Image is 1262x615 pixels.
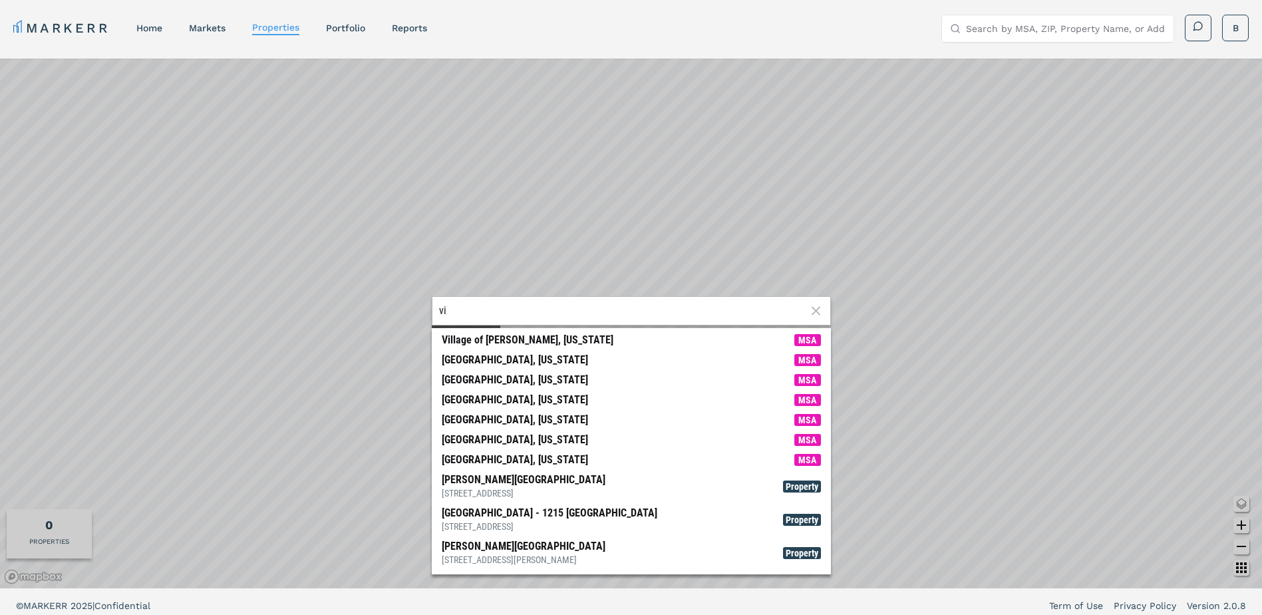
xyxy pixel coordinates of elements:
input: Search by property name, address, MSA or ZIP Code [439,304,806,317]
span: Search Bar Suggestion Item: Village of Loch Lloyd, Missouri [432,330,831,350]
span: MSA [794,394,821,406]
div: [PERSON_NAME][GEOGRAPHIC_DATA] [442,540,605,566]
button: B [1222,15,1249,41]
span: Search Bar Suggestion Item: Ville Platte, Louisiana [432,450,831,470]
button: Zoom in map button [1233,517,1249,533]
div: [GEOGRAPHIC_DATA], [US_STATE] [442,433,588,447]
span: MSA [794,354,821,366]
a: markets [189,23,226,33]
span: Confidential [94,600,150,611]
span: © [16,600,23,611]
div: [PERSON_NAME][GEOGRAPHIC_DATA] [442,473,605,500]
span: Search Bar Suggestion Item: Aggie Village - 1215 Laramie [432,503,831,536]
span: MARKERR [23,600,71,611]
a: Version 2.0.8 [1187,599,1246,612]
span: MSA [794,434,821,446]
a: Portfolio [326,23,365,33]
button: Zoom out map button [1233,538,1249,554]
div: [GEOGRAPHIC_DATA], [US_STATE] [442,353,588,367]
a: home [136,23,162,33]
div: [STREET_ADDRESS][PERSON_NAME] [442,553,605,566]
button: Change style map button [1233,496,1249,512]
div: Village of [PERSON_NAME], [US_STATE] [442,333,613,347]
span: Search Bar Suggestion Item: Strasser Village [432,470,831,503]
a: reports [392,23,427,33]
div: PROPERTIES [29,536,69,546]
div: Total of properties [45,516,53,534]
span: Search Bar Suggestion Item: Vilonia, Arkansas [432,410,831,430]
span: Search Bar Suggestion Item: Sherwood [432,570,831,603]
span: MSA [794,334,821,346]
span: MSA [794,454,821,466]
span: Property [783,514,821,526]
div: [STREET_ADDRESS] [442,487,605,500]
input: Search by MSA, ZIP, Property Name, or Address [966,15,1166,42]
div: [GEOGRAPHIC_DATA] - 1215 [GEOGRAPHIC_DATA] [442,507,657,533]
a: properties [252,22,299,33]
div: [GEOGRAPHIC_DATA], [US_STATE] [442,373,588,387]
span: Search Bar Suggestion Item: Villa Ridge, Missouri [432,390,831,410]
span: Search Bar Suggestion Item: Villa Rica, Georgia [432,430,831,450]
span: B [1233,21,1239,35]
span: Search Bar Suggestion Item: Anderson Village [432,536,831,570]
div: [GEOGRAPHIC_DATA], [US_STATE] [442,413,588,427]
span: MSA [794,414,821,426]
div: or Zoom in [432,325,500,351]
div: [STREET_ADDRESS] [442,520,657,533]
button: Other options map button [1233,560,1249,576]
span: MSA [794,374,821,386]
span: Property [783,481,821,493]
span: Search Bar Suggestion Item: Willard, Missouri [432,370,831,390]
span: Search Bar Suggestion Item: Villisca, Iowa [432,350,831,370]
a: MARKERR [13,19,110,37]
div: [GEOGRAPHIC_DATA], [US_STATE] [442,453,588,467]
a: Privacy Policy [1114,599,1176,612]
div: [GEOGRAPHIC_DATA], [US_STATE] [442,393,588,407]
span: 2025 | [71,600,94,611]
a: Mapbox logo [4,569,63,584]
span: Property [783,547,821,559]
a: Term of Use [1049,599,1103,612]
